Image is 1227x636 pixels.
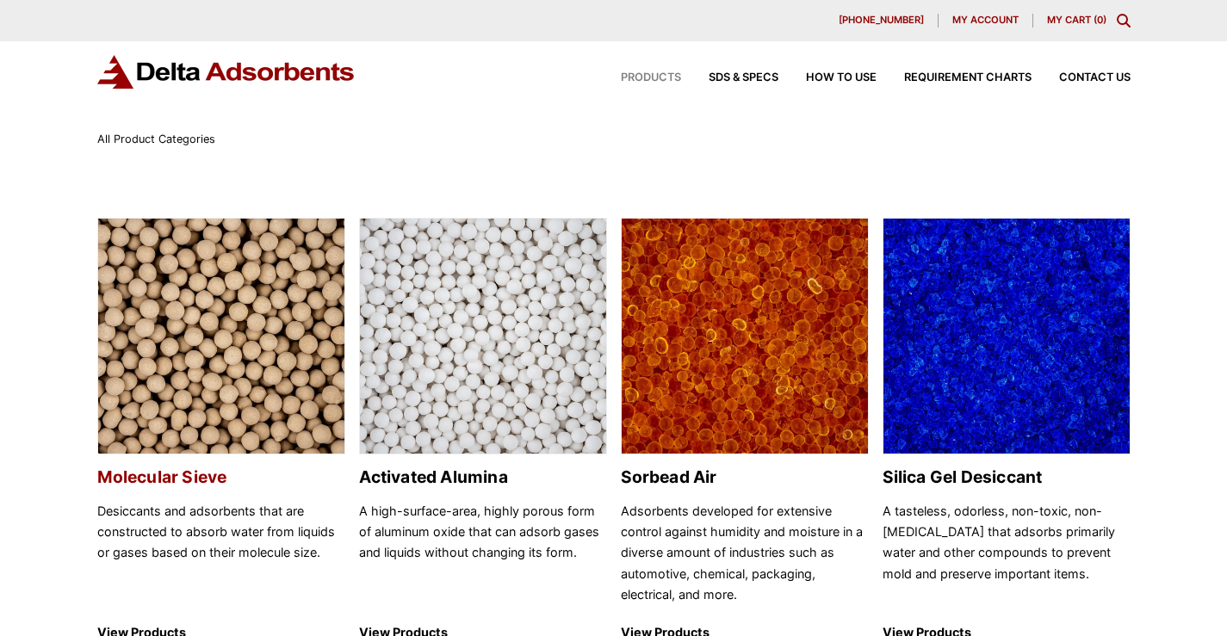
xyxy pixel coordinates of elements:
img: Delta Adsorbents [97,55,356,89]
a: Products [593,72,681,83]
a: My account [939,14,1033,28]
div: Toggle Modal Content [1117,14,1131,28]
img: Silica Gel Desiccant [883,219,1130,455]
img: Activated Alumina [360,219,606,455]
span: My account [952,15,1019,25]
p: Desiccants and adsorbents that are constructed to absorb water from liquids or gases based on the... [97,501,345,606]
span: SDS & SPECS [709,72,778,83]
span: 0 [1097,14,1103,26]
h2: Silica Gel Desiccant [883,467,1131,487]
a: [PHONE_NUMBER] [825,14,939,28]
p: Adsorbents developed for extensive control against humidity and moisture in a diverse amount of i... [621,501,869,606]
span: Requirement Charts [904,72,1032,83]
span: All Product Categories [97,133,215,145]
p: A tasteless, odorless, non-toxic, non-[MEDICAL_DATA] that adsorbs primarily water and other compo... [883,501,1131,606]
h2: Activated Alumina [359,467,607,487]
img: Molecular Sieve [98,219,344,455]
h2: Sorbead Air [621,467,869,487]
a: My Cart (0) [1047,14,1106,26]
span: Products [621,72,681,83]
span: How to Use [806,72,877,83]
a: How to Use [778,72,877,83]
p: A high-surface-area, highly porous form of aluminum oxide that can adsorb gases and liquids witho... [359,501,607,606]
a: SDS & SPECS [681,72,778,83]
a: Contact Us [1032,72,1131,83]
span: [PHONE_NUMBER] [839,15,924,25]
a: Requirement Charts [877,72,1032,83]
h2: Molecular Sieve [97,467,345,487]
img: Sorbead Air [622,219,868,455]
span: Contact Us [1059,72,1131,83]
